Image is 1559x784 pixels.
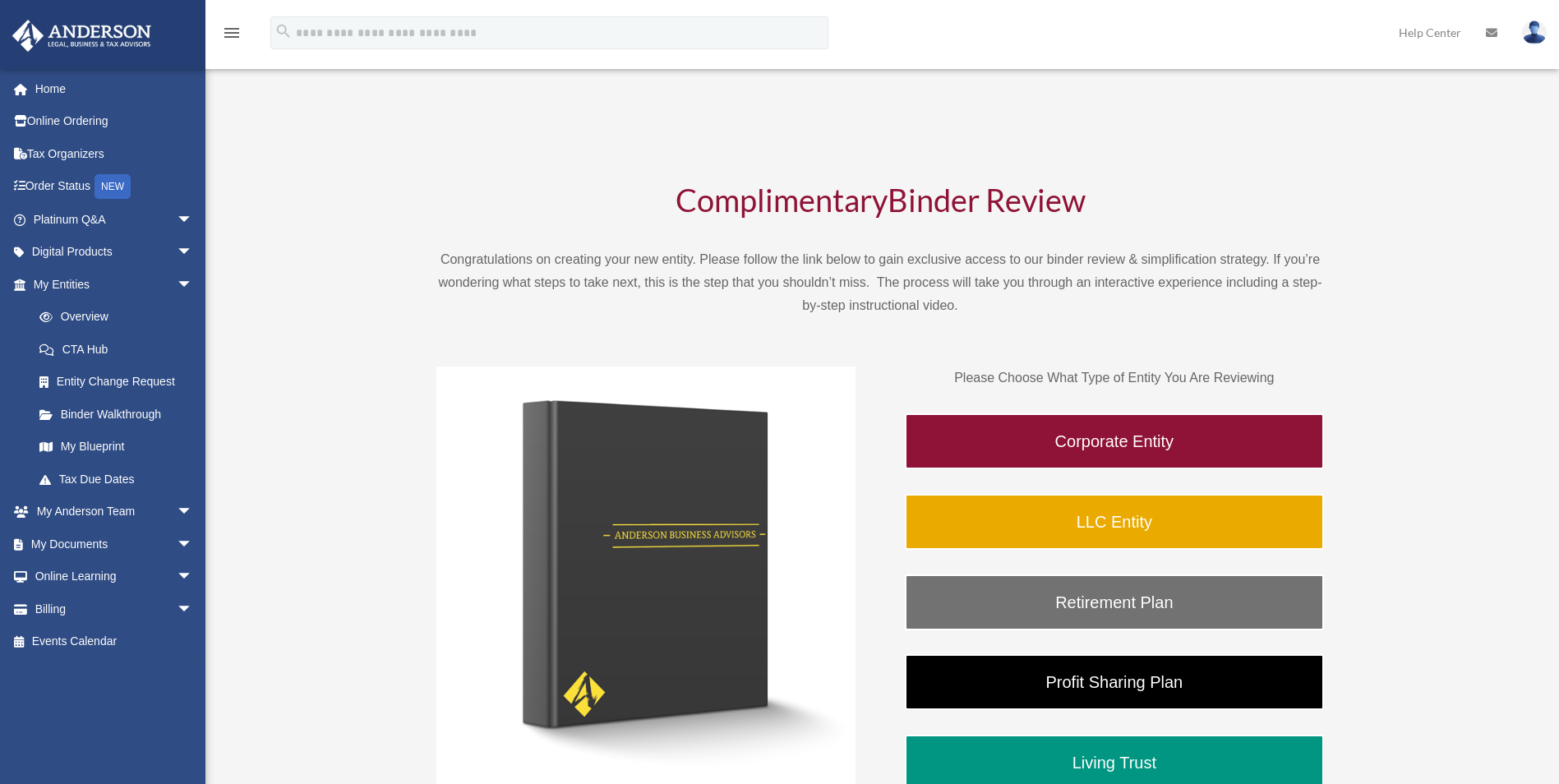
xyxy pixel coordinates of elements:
p: Congratulations on creating your new entity. Please follow the link below to gain exclusive acces... [436,248,1324,317]
img: Anderson Advisors Platinum Portal [7,20,156,52]
a: My Blueprint [23,431,218,463]
span: Complimentary [676,181,888,219]
a: Binder Walkthrough [23,398,210,431]
div: NEW [95,174,131,199]
a: Corporate Entity [905,413,1324,469]
a: Online Learningarrow_drop_down [12,560,218,593]
a: Digital Productsarrow_drop_down [12,236,218,269]
span: arrow_drop_down [177,528,210,561]
span: arrow_drop_down [177,236,210,270]
a: Tax Due Dates [23,463,218,496]
a: Retirement Plan [905,574,1324,630]
a: LLC Entity [905,494,1324,550]
a: CTA Hub [23,333,218,366]
span: arrow_drop_down [177,496,210,529]
img: User Pic [1522,21,1547,44]
a: Order StatusNEW [12,170,218,204]
a: Home [12,72,218,105]
i: search [274,22,293,40]
a: My Documentsarrow_drop_down [12,528,218,560]
a: Billingarrow_drop_down [12,593,218,625]
a: Tax Organizers [12,137,218,170]
span: arrow_drop_down [177,593,210,626]
a: Online Ordering [12,105,218,138]
span: arrow_drop_down [177,203,210,237]
a: Overview [23,301,218,334]
a: Profit Sharing Plan [905,654,1324,710]
a: Events Calendar [12,625,218,658]
a: My Anderson Teamarrow_drop_down [12,496,218,528]
a: My Entitiesarrow_drop_down [12,268,218,301]
i: menu [222,23,242,43]
span: arrow_drop_down [177,268,210,302]
a: menu [222,29,242,43]
span: Binder Review [888,181,1086,219]
p: Please Choose What Type of Entity You Are Reviewing [905,367,1324,390]
span: arrow_drop_down [177,560,210,594]
a: Entity Change Request [23,366,218,399]
a: Platinum Q&Aarrow_drop_down [12,203,218,236]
